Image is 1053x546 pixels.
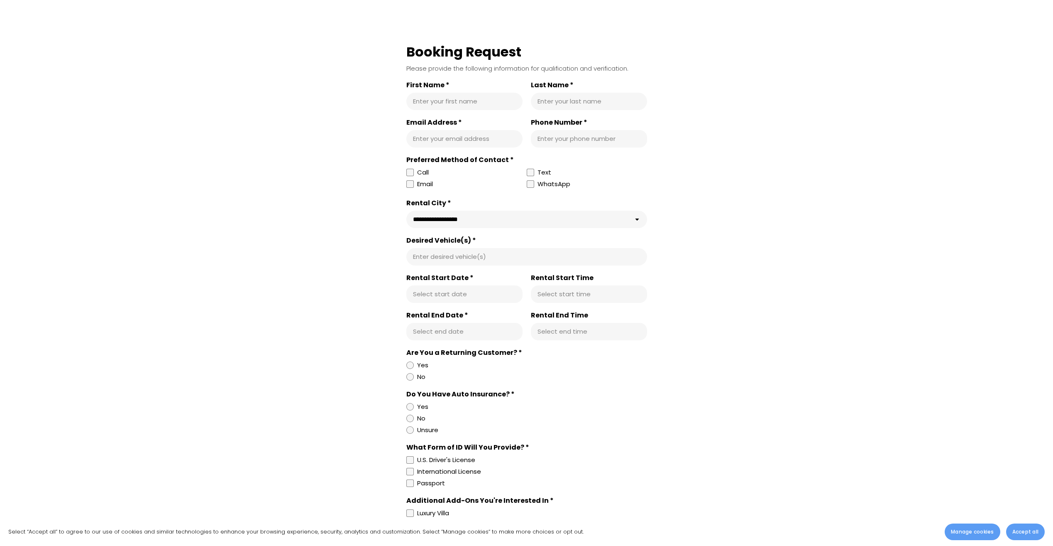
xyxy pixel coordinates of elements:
div: Are You a Returning Customer? * [406,349,647,357]
span: Accept all [1012,528,1038,536]
label: Email Address * [406,118,523,127]
div: Yes [417,360,428,370]
label: Rental Start Date * [406,274,523,282]
div: Yes [417,402,428,412]
input: Last Name * [537,97,640,106]
div: Booking Request [406,43,647,61]
div: What Form of ID Will You Provide? * [406,443,647,452]
div: Additional Add-Ons You're Interested In * [406,497,647,505]
label: Rental End Date * [406,311,523,320]
label: Rental End Time [531,311,647,320]
label: Phone Number * [531,118,647,127]
div: Email [417,179,433,189]
div: Text [537,167,551,177]
input: Desired Vehicle(s) * [413,253,640,261]
div: Passport [417,478,445,488]
div: No [417,413,425,423]
input: Email Address * [413,135,516,143]
p: Select “Accept all” to agree to our use of cookies and similar technologies to enhance your brows... [8,527,584,536]
div: No [417,372,425,382]
div: Call [417,167,429,177]
label: First Name * [406,81,523,89]
div: Please provide the following information for qualification and verification. [406,64,647,73]
button: Manage cookies [945,524,1000,540]
button: Accept all [1006,524,1045,540]
div: Luxury Villa [417,508,449,518]
input: First Name * [413,97,516,106]
span: Manage cookies [951,528,994,536]
div: Do You Have Auto Insurance? * [406,390,647,398]
label: Last Name * [531,81,647,89]
label: Desired Vehicle(s) * [406,236,647,245]
div: WhatsApp [537,179,570,191]
div: Preferred Method of Contact * [406,156,647,164]
div: International License [417,467,481,477]
select: Rental City * [406,211,647,228]
div: U.S. Driver's License [417,455,475,465]
div: Unsure [417,425,438,435]
label: Rental Start Time [531,274,647,282]
div: Rental City * [406,199,647,207]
